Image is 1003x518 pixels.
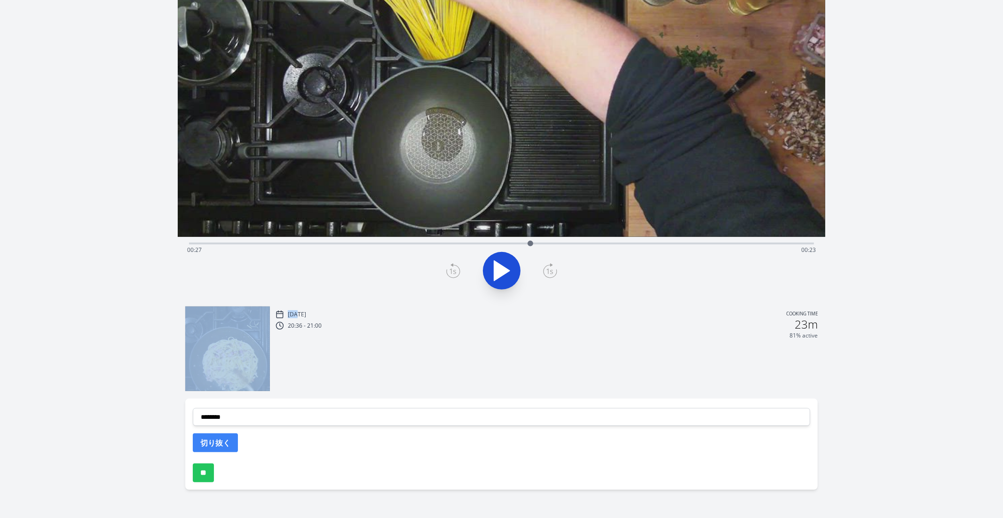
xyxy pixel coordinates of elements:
[790,332,818,339] p: 81% active
[786,310,818,319] p: Cooking time
[187,246,202,254] span: 00:27
[193,433,238,452] button: 切り抜く
[185,306,270,391] img: 250910193744_thumb.jpeg
[795,319,818,330] h2: 23m
[288,322,322,330] p: 20:36 - 21:00
[801,246,816,254] span: 00:23
[288,311,306,318] p: [DATE]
